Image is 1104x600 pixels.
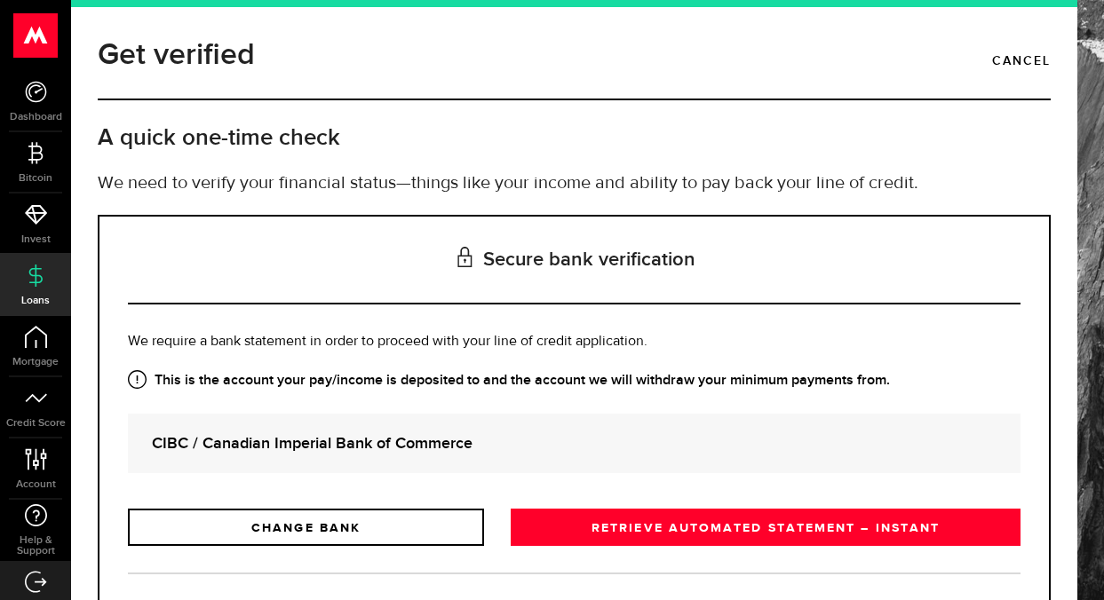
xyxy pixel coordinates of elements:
h2: A quick one-time check [98,123,1051,153]
h1: Get verified [98,32,255,78]
strong: This is the account your pay/income is deposited to and the account we will withdraw your minimum... [128,370,1021,391]
strong: CIBC / Canadian Imperial Bank of Commerce [152,431,997,455]
h3: Secure bank verification [128,217,1021,304]
a: Cancel [992,46,1051,76]
a: RETRIEVE AUTOMATED STATEMENT – INSTANT [511,509,1021,546]
iframe: LiveChat chat widget [1029,525,1104,600]
a: CHANGE BANK [128,509,484,546]
span: We require a bank statement in order to proceed with your line of credit application. [128,335,647,349]
p: We need to verify your financial status—things like your income and ability to pay back your line... [98,170,1051,197]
